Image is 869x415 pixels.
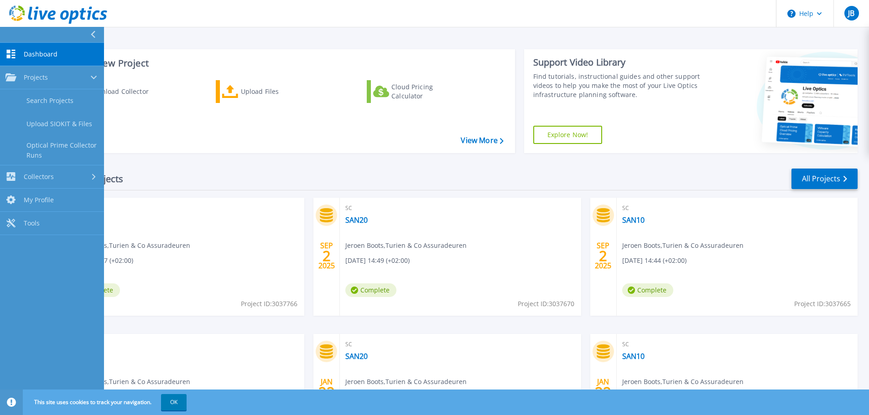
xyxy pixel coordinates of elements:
button: OK [161,394,187,410]
a: SAN20 [345,215,368,225]
span: Complete [622,283,673,297]
span: Projects [24,73,48,82]
span: Jeroen Boots , Turien & Co Assuradeuren [622,377,744,387]
div: Download Collector [88,82,161,101]
a: Cloud Pricing Calculator [367,80,468,103]
span: Project ID: 3037670 [518,299,574,309]
span: Tools [24,219,40,227]
span: SC [345,339,575,349]
a: Download Collector [65,80,167,103]
div: Upload Files [241,82,314,101]
span: This site uses cookies to track your navigation. [25,394,187,410]
span: [DATE] 14:49 (+02:00) [345,256,410,266]
span: Jeroen Boots , Turien & Co Assuradeuren [622,241,744,251]
div: Support Video Library [533,56,703,68]
span: Dashboard [24,50,57,58]
span: 2 [323,252,331,260]
a: SAN20 [345,352,368,361]
span: SC [622,339,852,349]
a: View More [461,136,503,145]
div: Find tutorials, instructional guides and other support videos to help you make the most of your L... [533,72,703,99]
a: All Projects [791,169,858,189]
span: Project ID: 3037766 [241,299,297,309]
a: SAN10 [622,352,645,361]
div: SEP 2025 [594,239,612,272]
span: 22 [318,388,335,396]
span: Jeroen Boots , Turien & Co Assuradeuren [345,377,467,387]
div: SEP 2025 [318,239,335,272]
span: Complete [345,283,396,297]
span: Jeroen Boots , Turien & Co Assuradeuren [345,241,467,251]
a: Upload Files [216,80,317,103]
span: Collectors [24,173,54,181]
span: My Profile [24,196,54,204]
span: SC [622,203,852,213]
a: Explore Now! [533,126,603,144]
span: SC [345,203,575,213]
span: Jeroen Boots , Turien & Co Assuradeuren [69,241,190,251]
span: Project ID: 3037665 [794,299,851,309]
span: Optical Prime [69,339,299,349]
div: Cloud Pricing Calculator [391,82,464,101]
div: JAN 2025 [594,375,612,409]
span: Jeroen Boots , Turien & Co Assuradeuren [69,377,190,387]
h3: Start a New Project [65,58,503,68]
a: SAN10 [622,215,645,225]
span: 22 [595,388,611,396]
span: 2 [599,252,607,260]
span: [DATE] 14:44 (+02:00) [622,256,687,266]
span: JB [848,10,854,17]
div: JAN 2025 [318,375,335,409]
span: Optical Prime [69,203,299,213]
